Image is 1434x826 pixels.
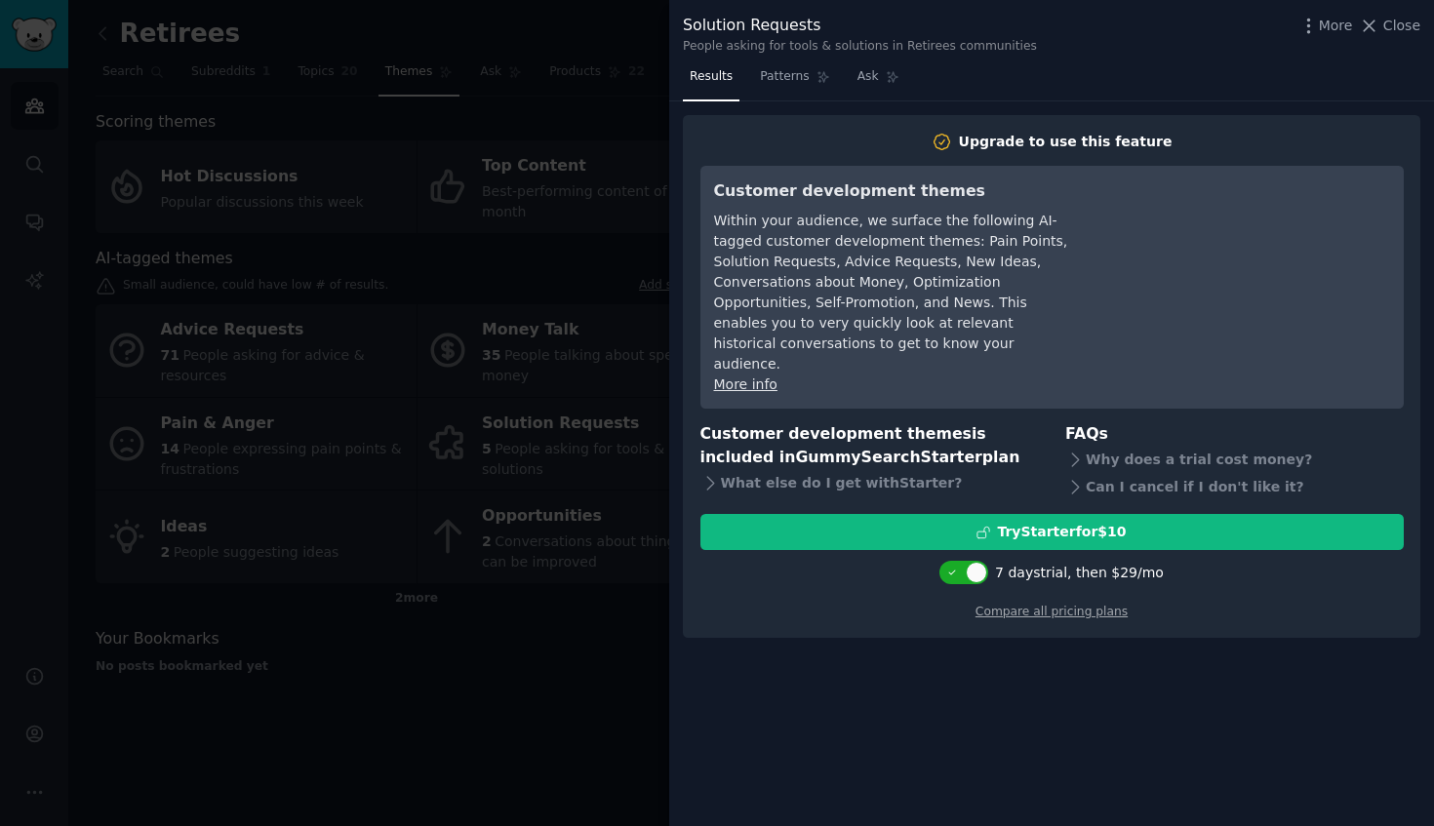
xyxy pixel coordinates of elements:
button: TryStarterfor$10 [700,514,1404,550]
span: More [1319,16,1353,36]
h3: Customer development themes is included in plan [700,422,1039,470]
a: Results [683,61,739,101]
span: Ask [857,68,879,86]
div: Can I cancel if I don't like it? [1065,473,1404,500]
span: Patterns [760,68,809,86]
button: Close [1359,16,1420,36]
span: Close [1383,16,1420,36]
h3: Customer development themes [714,179,1070,204]
div: People asking for tools & solutions in Retirees communities [683,38,1037,56]
div: Why does a trial cost money? [1065,446,1404,473]
div: Within your audience, we surface the following AI-tagged customer development themes: Pain Points... [714,211,1070,374]
div: What else do I get with Starter ? [700,470,1039,497]
iframe: YouTube video player [1097,179,1390,326]
div: Solution Requests [683,14,1037,38]
a: More info [714,376,777,392]
div: Upgrade to use this feature [959,132,1173,152]
span: GummySearch Starter [795,448,981,466]
a: Compare all pricing plans [976,605,1128,618]
a: Patterns [753,61,836,101]
div: Try Starter for $10 [997,522,1126,542]
button: More [1298,16,1353,36]
a: Ask [851,61,906,101]
h3: FAQs [1065,422,1404,447]
div: 7 days trial, then $ 29 /mo [995,563,1164,583]
span: Results [690,68,733,86]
